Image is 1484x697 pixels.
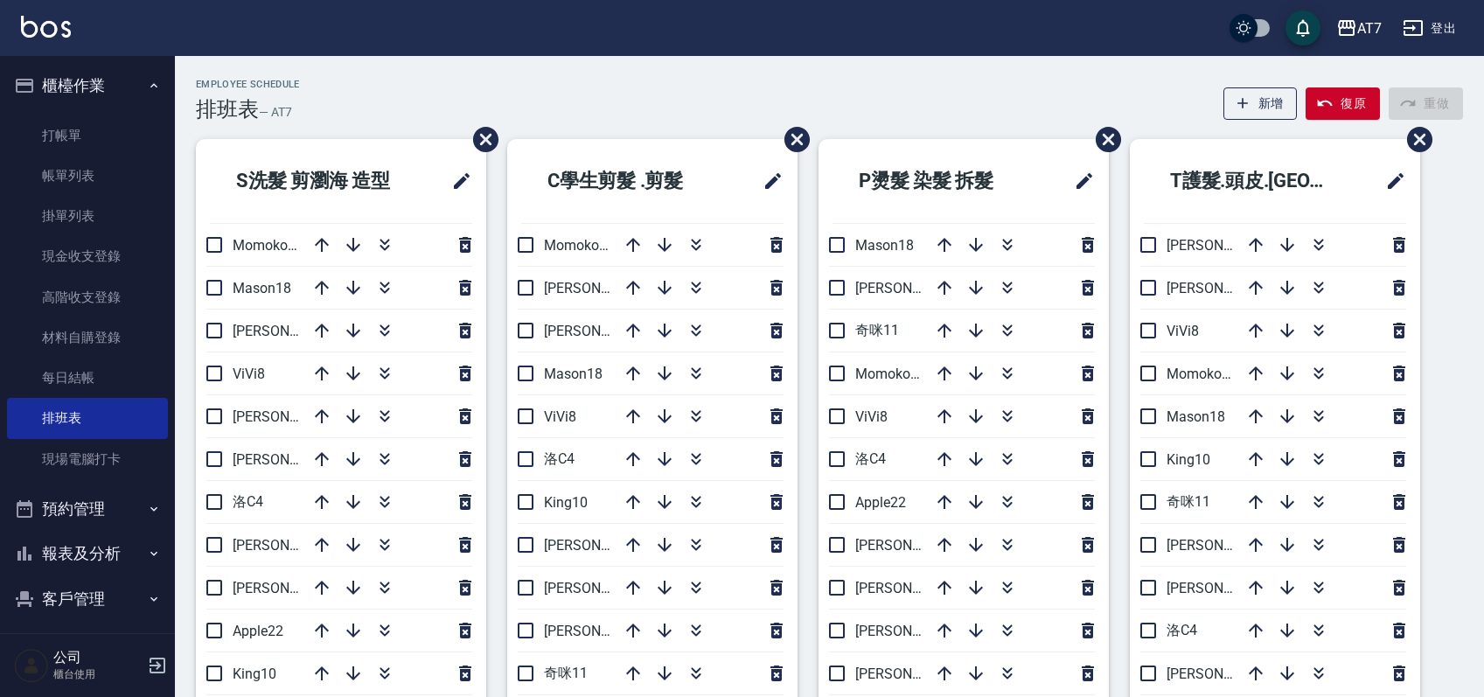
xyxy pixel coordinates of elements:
[7,576,168,622] button: 客戶管理
[233,623,283,639] span: Apple22
[1167,580,1279,596] span: [PERSON_NAME]9
[21,16,71,38] img: Logo
[855,494,906,511] span: Apple22
[7,156,168,196] a: 帳單列表
[544,494,588,511] span: King10
[752,160,784,202] span: 修改班表的標題
[1167,366,1237,382] span: Momoko12
[544,623,657,639] span: [PERSON_NAME]2
[441,160,472,202] span: 修改班表的標題
[1396,12,1463,45] button: 登出
[7,439,168,479] a: 現場電腦打卡
[855,408,888,425] span: ViVi8
[233,280,291,296] span: Mason18
[855,580,972,596] span: [PERSON_NAME] 5
[855,537,968,554] span: [PERSON_NAME]2
[7,358,168,398] a: 每日結帳
[7,398,168,438] a: 排班表
[233,666,276,682] span: King10
[233,237,303,254] span: Momoko12
[233,451,345,468] span: [PERSON_NAME]9
[53,666,143,682] p: 櫃台使用
[521,150,730,213] h2: C學生剪髮 .剪髮
[7,277,168,317] a: 高階收支登錄
[233,580,345,596] span: [PERSON_NAME]6
[1357,17,1382,39] div: AT7
[1083,114,1124,165] span: 刪除班表
[7,115,168,156] a: 打帳單
[7,63,168,108] button: 櫃檯作業
[855,237,914,254] span: Mason18
[53,649,143,666] h5: 公司
[7,236,168,276] a: 現金收支登錄
[544,280,657,296] span: [PERSON_NAME]9
[544,408,576,425] span: ViVi8
[544,450,575,467] span: 洛C4
[1375,160,1406,202] span: 修改班表的標題
[7,621,168,666] button: 員工及薪資
[1167,408,1225,425] span: Mason18
[1329,10,1389,46] button: AT7
[233,493,263,510] span: 洛C4
[855,280,968,296] span: [PERSON_NAME]7
[544,665,588,681] span: 奇咪11
[460,114,501,165] span: 刪除班表
[196,97,259,122] h3: 排班表
[855,450,886,467] span: 洛C4
[1167,451,1210,468] span: King10
[1306,87,1380,120] button: 復原
[7,196,168,236] a: 掛單列表
[1285,10,1320,45] button: save
[855,623,968,639] span: [PERSON_NAME]6
[544,580,657,596] span: [PERSON_NAME]7
[855,666,968,682] span: [PERSON_NAME]9
[833,150,1042,213] h2: P燙髮 染髮 拆髮
[1223,87,1298,120] button: 新增
[233,323,349,339] span: [PERSON_NAME] 5
[14,648,49,683] img: Person
[1167,537,1279,554] span: [PERSON_NAME]6
[544,366,603,382] span: Mason18
[7,486,168,532] button: 預約管理
[233,537,345,554] span: [PERSON_NAME]7
[1167,323,1199,339] span: ViVi8
[544,237,615,254] span: Momoko12
[1394,114,1435,165] span: 刪除班表
[210,150,428,213] h2: S洗髮 剪瀏海 造型
[1167,493,1210,510] span: 奇咪11
[1167,280,1283,296] span: [PERSON_NAME] 5
[233,408,345,425] span: [PERSON_NAME]2
[1167,666,1279,682] span: [PERSON_NAME]7
[259,103,292,122] h6: — AT7
[1167,237,1279,254] span: [PERSON_NAME]2
[196,79,300,90] h2: Employee Schedule
[7,317,168,358] a: 材料自購登錄
[7,531,168,576] button: 報表及分析
[855,366,926,382] span: Momoko12
[1167,622,1197,638] span: 洛C4
[544,323,657,339] span: [PERSON_NAME]6
[855,322,899,338] span: 奇咪11
[544,537,660,554] span: [PERSON_NAME] 5
[233,366,265,382] span: ViVi8
[1063,160,1095,202] span: 修改班表的標題
[771,114,812,165] span: 刪除班表
[1144,150,1362,213] h2: T護髮.頭皮.[GEOGRAPHIC_DATA]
